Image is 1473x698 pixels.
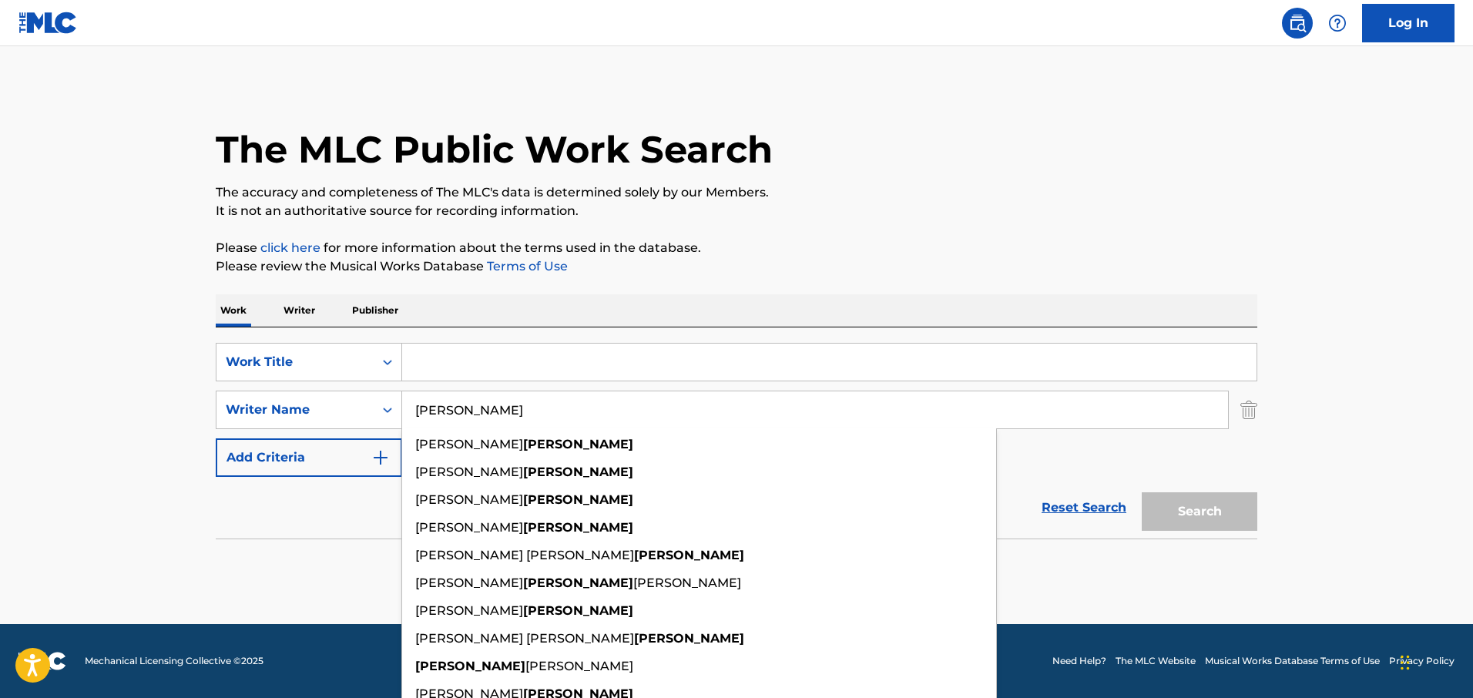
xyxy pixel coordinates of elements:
[1240,391,1257,429] img: Delete Criterion
[216,257,1257,276] p: Please review the Musical Works Database
[226,353,364,371] div: Work Title
[85,654,263,668] span: Mechanical Licensing Collective © 2025
[371,448,390,467] img: 9d2ae6d4665cec9f34b9.svg
[216,294,251,327] p: Work
[525,659,633,673] span: [PERSON_NAME]
[523,465,633,479] strong: [PERSON_NAME]
[415,437,523,451] span: [PERSON_NAME]
[216,438,402,477] button: Add Criteria
[1328,14,1347,32] img: help
[216,183,1257,202] p: The accuracy and completeness of The MLC's data is determined solely by our Members.
[18,12,78,34] img: MLC Logo
[226,401,364,419] div: Writer Name
[1389,654,1455,668] a: Privacy Policy
[634,548,744,562] strong: [PERSON_NAME]
[523,437,633,451] strong: [PERSON_NAME]
[216,343,1257,539] form: Search Form
[279,294,320,327] p: Writer
[1396,624,1473,698] iframe: Chat Widget
[415,520,523,535] span: [PERSON_NAME]
[216,202,1257,220] p: It is not an authoritative source for recording information.
[1116,654,1196,668] a: The MLC Website
[523,520,633,535] strong: [PERSON_NAME]
[347,294,403,327] p: Publisher
[1205,654,1380,668] a: Musical Works Database Terms of Use
[415,465,523,479] span: [PERSON_NAME]
[415,548,634,562] span: [PERSON_NAME] [PERSON_NAME]
[1322,8,1353,39] div: Help
[484,259,568,273] a: Terms of Use
[1052,654,1106,668] a: Need Help?
[415,631,634,646] span: [PERSON_NAME] [PERSON_NAME]
[634,631,744,646] strong: [PERSON_NAME]
[1288,14,1307,32] img: search
[1362,4,1455,42] a: Log In
[523,603,633,618] strong: [PERSON_NAME]
[18,652,66,670] img: logo
[415,492,523,507] span: [PERSON_NAME]
[415,576,523,590] span: [PERSON_NAME]
[216,126,773,173] h1: The MLC Public Work Search
[1034,491,1134,525] a: Reset Search
[633,576,741,590] span: [PERSON_NAME]
[415,659,525,673] strong: [PERSON_NAME]
[1401,639,1410,686] div: Drag
[260,240,320,255] a: click here
[1282,8,1313,39] a: Public Search
[523,492,633,507] strong: [PERSON_NAME]
[216,239,1257,257] p: Please for more information about the terms used in the database.
[523,576,633,590] strong: [PERSON_NAME]
[415,603,523,618] span: [PERSON_NAME]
